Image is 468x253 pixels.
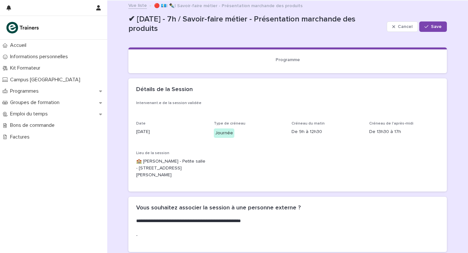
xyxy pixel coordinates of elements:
span: Intervenant.e de la session validée [136,101,201,105]
span: Lieu de la session [136,151,169,155]
h2: Détails de la Session [136,86,193,93]
p: 🔴 💶| ✒️| Savoir-faire métier - Présentation marchande des produits [154,2,303,9]
span: Type de créneau [214,122,245,126]
p: Factures [7,134,35,140]
span: Save [431,24,442,29]
p: De 9h à 12h30 [292,128,361,135]
span: Créneau de l'après-midi [369,122,413,126]
p: Accueil [7,42,32,48]
span: Date [136,122,146,126]
p: Emploi du temps [7,111,53,117]
span: Créneau du matin [292,122,325,126]
p: Kit Formateur [7,65,45,71]
h2: Vous souhaitez associer la session à une personne externe ? [136,205,301,212]
p: Programmes [7,88,44,94]
a: Vue liste [128,1,147,9]
button: Cancel [387,21,418,32]
p: - [136,232,232,239]
p: Bons de commande [7,122,60,128]
p: 🏫 [PERSON_NAME] - Petite salle - [STREET_ADDRESS][PERSON_NAME] [136,158,206,178]
button: Save [419,21,447,32]
p: ✔ [DATE] - 7h / Savoir-faire métier - Présentation marchande des produits [128,15,384,33]
p: Informations personnelles [7,54,73,60]
p: De 13h30 à 17h [369,128,439,135]
img: K0CqGN7SDeD6s4JG8KQk [5,21,41,34]
span: Programme [276,58,300,62]
div: Journée [214,128,234,138]
span: Cancel [398,24,412,29]
p: Campus [GEOGRAPHIC_DATA] [7,77,85,83]
p: [DATE] [136,128,206,135]
p: Groupes de formation [7,100,65,106]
